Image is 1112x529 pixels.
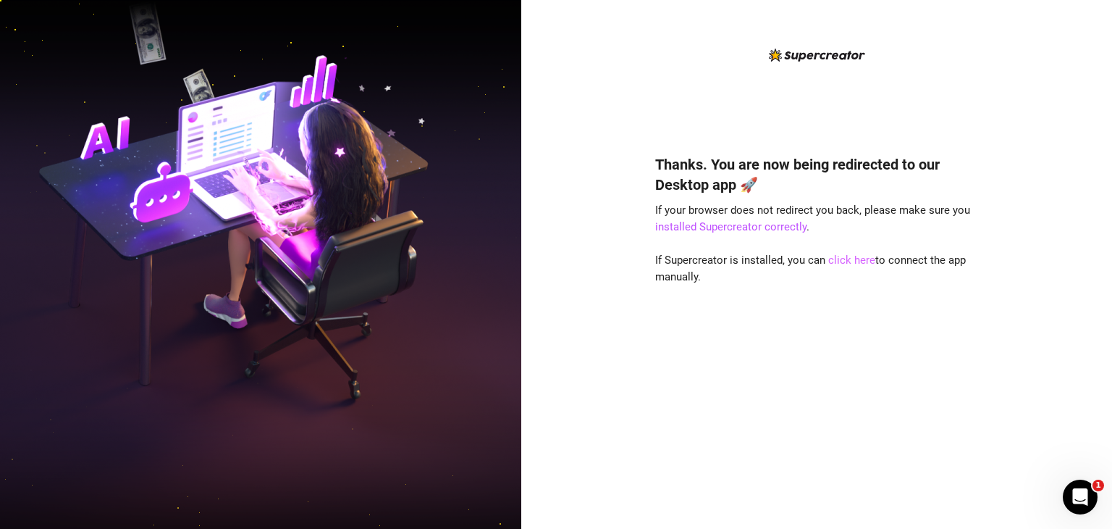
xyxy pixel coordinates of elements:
[1063,480,1098,515] iframe: Intercom live chat
[769,49,865,62] img: logo-BBDzfeDw.svg
[828,254,875,267] a: click here
[1092,480,1104,491] span: 1
[655,220,806,233] a: installed Supercreator correctly
[655,154,978,195] h4: Thanks. You are now being redirected to our Desktop app 🚀
[655,204,970,234] span: If your browser does not redirect you back, please make sure you .
[655,254,966,284] span: If Supercreator is installed, you can to connect the app manually.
